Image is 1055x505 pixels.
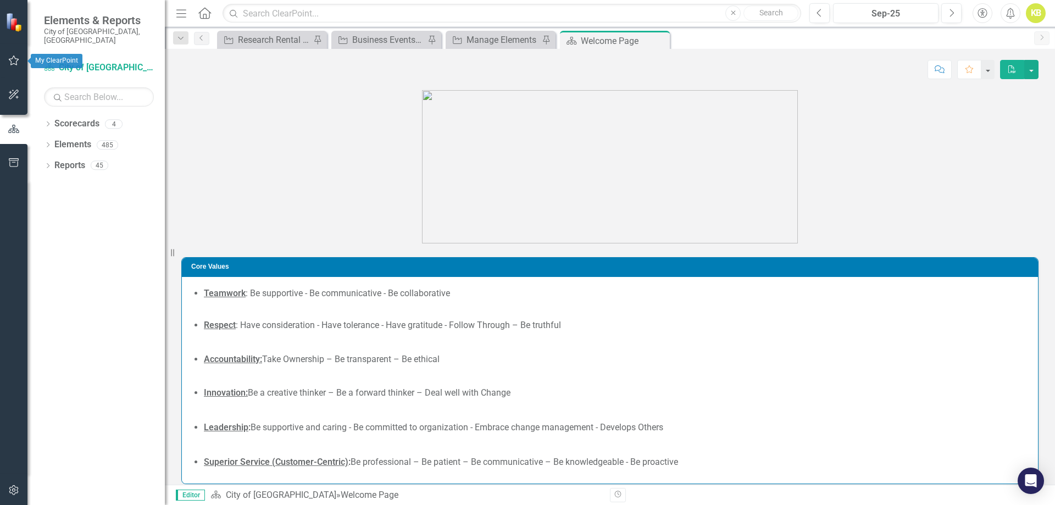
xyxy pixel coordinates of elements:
[204,320,236,330] strong: Respect
[223,4,801,23] input: Search ClearPoint...
[226,490,336,500] a: City of [GEOGRAPHIC_DATA]
[248,422,251,432] strong: :
[1018,468,1044,494] div: Open Intercom Messenger
[210,489,602,502] div: »
[238,33,310,47] div: Research Rental Assistance for Businesses
[105,119,123,129] div: 4
[204,456,1027,469] li: Be professional – Be patient – Be communicative – Be knowledgeable - Be proactive
[204,422,248,432] u: Leadership
[204,457,348,467] u: Superior Service (Customer-Centric)
[204,387,1027,399] li: Be a creative thinker – Be a forward thinker – Deal well with Change
[837,7,935,20] div: Sep-25
[204,353,1027,366] li: Take Ownership – Be transparent – Be ethical
[334,33,425,47] a: Business Events Calendar for Website
[581,34,667,48] div: Welcome Page
[448,33,539,47] a: Manage Elements
[759,8,783,17] span: Search
[204,421,1027,434] li: Be supportive and caring - Be committed to organization - Embrace change management - Develops Ot...
[54,138,91,151] a: Elements
[44,62,154,74] a: City of [GEOGRAPHIC_DATA]
[44,27,154,45] small: City of [GEOGRAPHIC_DATA], [GEOGRAPHIC_DATA]
[191,263,1032,270] h3: Core Values
[341,490,398,500] div: Welcome Page
[204,319,1027,332] li: : Have consideration - Have tolerance - Have gratitude - Follow Through – Be truthful
[54,159,85,172] a: Reports
[44,87,154,107] input: Search Below...
[348,457,351,467] strong: :
[467,33,539,47] div: Manage Elements
[204,287,1027,300] li: : Be supportive - Be communicative - Be collaborative
[204,288,246,298] u: Teamwork
[97,140,118,149] div: 485
[352,33,425,47] div: Business Events Calendar for Website
[833,3,939,23] button: Sep-25
[54,118,99,130] a: Scorecards
[743,5,798,21] button: Search
[422,90,798,243] img: 636613840959600000.png
[91,161,108,170] div: 45
[176,490,205,501] span: Editor
[204,387,248,398] strong: Innovation:
[44,14,154,27] span: Elements & Reports
[1026,3,1046,23] button: KB
[5,13,25,32] img: ClearPoint Strategy
[31,54,82,68] div: My ClearPoint
[204,354,262,364] strong: Accountability:
[220,33,310,47] a: Research Rental Assistance for Businesses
